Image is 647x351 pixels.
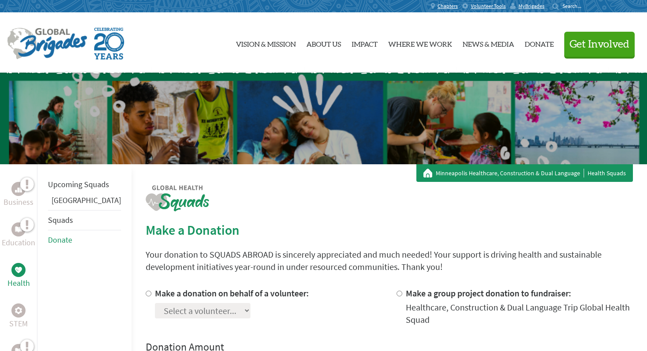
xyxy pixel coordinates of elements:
[406,301,633,326] div: Healthcare, Construction & Dual Language Trip Global Health Squad
[48,194,121,210] li: Panama
[48,210,121,230] li: Squads
[146,222,633,238] h2: Make a Donation
[48,230,121,250] li: Donate
[4,182,33,208] a: BusinessBusiness
[146,185,209,211] img: logo-health.png
[4,196,33,208] p: Business
[388,20,452,66] a: Where We Work
[155,288,309,299] label: Make a donation on behalf of a volunteer:
[236,20,296,66] a: Vision & Mission
[48,215,73,225] a: Squads
[15,226,22,233] img: Education
[525,20,554,66] a: Donate
[94,28,124,59] img: Global Brigades Celebrating 20 Years
[9,303,28,330] a: STEMSTEM
[352,20,378,66] a: Impact
[48,235,72,245] a: Donate
[11,263,26,277] div: Health
[7,263,30,289] a: HealthHealth
[7,28,87,59] img: Global Brigades Logo
[9,318,28,330] p: STEM
[437,3,458,10] span: Chapters
[48,175,121,194] li: Upcoming Squads
[15,267,22,273] img: Health
[423,169,626,177] div: Health Squads
[406,288,571,299] label: Make a group project donation to fundraiser:
[436,169,584,177] a: Minneapolis Healthcare, Construction & Dual Language
[471,3,506,10] span: Volunteer Tools
[15,307,22,314] img: STEM
[7,277,30,289] p: Health
[15,185,22,192] img: Business
[2,236,35,249] p: Education
[564,32,635,57] button: Get Involved
[11,182,26,196] div: Business
[306,20,341,66] a: About Us
[570,39,629,50] span: Get Involved
[2,222,35,249] a: EducationEducation
[562,3,588,9] input: Search...
[146,248,633,273] p: Your donation to SQUADS ABROAD is sincerely appreciated and much needed! Your support is driving ...
[11,222,26,236] div: Education
[48,179,109,189] a: Upcoming Squads
[11,303,26,318] div: STEM
[463,20,514,66] a: News & Media
[51,195,121,205] a: [GEOGRAPHIC_DATA]
[518,3,544,10] span: MyBrigades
